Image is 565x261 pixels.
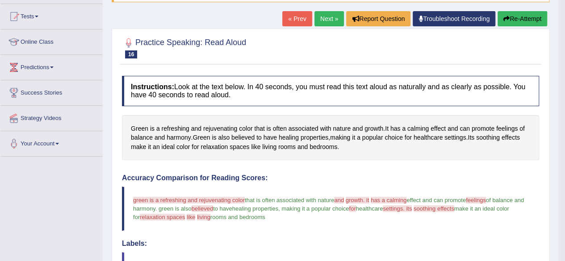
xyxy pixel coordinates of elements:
span: Click to see word definition [385,133,402,142]
span: Click to see word definition [218,133,230,142]
span: Click to see word definition [239,124,252,133]
span: Click to see word definition [279,133,299,142]
div: . . , . . [122,115,539,161]
span: Click to see word definition [390,124,401,133]
span: rooms and bedrooms [210,214,265,220]
span: Click to see word definition [448,124,458,133]
span: settings. its [383,205,412,212]
span: Click to see word definition [402,124,406,133]
h4: Look at the text below. In 40 seconds, you must read this text aloud as naturally and as clearly ... [122,76,539,106]
span: Click to see word definition [264,133,277,142]
span: living [197,214,210,220]
span: healing properties [232,205,278,212]
span: Click to see word definition [254,124,264,133]
a: Strategy Videos [0,106,102,128]
span: Click to see word definition [278,142,296,152]
button: Report Question [346,11,410,26]
span: has a calming [371,197,406,203]
span: effect and can promote [406,197,466,203]
span: Click to see word definition [301,133,328,142]
span: Click to see word definition [496,124,518,133]
span: Click to see word definition [131,124,148,133]
span: Click to see word definition [519,124,525,133]
h2: Practice Speaking: Read Aloud [122,36,246,58]
a: Next » [314,11,344,26]
span: Click to see word definition [201,142,228,152]
span: green is also [159,205,192,212]
h4: Labels: [122,240,539,248]
span: making it a popular choice [281,205,349,212]
a: Predictions [0,55,102,77]
a: Online Class [0,29,102,52]
span: Click to see word definition [405,133,412,142]
span: Click to see word definition [150,124,155,133]
span: Click to see word definition [161,142,175,152]
a: Troubleshoot Recording [413,11,495,26]
span: . [155,205,157,212]
span: 16 [125,50,137,58]
span: Click to see word definition [297,142,308,152]
span: Click to see word definition [385,124,389,133]
span: Click to see word definition [357,133,360,142]
span: Click to see word definition [352,133,355,142]
span: Click to see word definition [176,142,190,152]
span: Click to see word definition [203,124,237,133]
a: Tests [0,4,102,26]
span: Click to see word definition [148,142,151,152]
span: Click to see word definition [502,133,520,142]
span: Click to see word definition [193,133,210,142]
span: Click to see word definition [131,142,146,152]
span: that is often associated with nature [245,197,334,203]
span: healthcare [356,205,383,212]
b: Instructions: [131,83,174,91]
span: Click to see word definition [251,142,260,152]
span: Click to see word definition [407,124,429,133]
span: Click to see word definition [320,124,331,133]
span: Click to see word definition [231,133,255,142]
h4: Accuracy Comparison for Reading Scores: [122,174,539,182]
span: Click to see word definition [364,124,383,133]
span: Click to see word definition [472,124,494,133]
span: and [334,197,344,203]
span: Click to see word definition [212,133,216,142]
span: Click to see word definition [153,142,160,152]
span: Click to see word definition [333,124,351,133]
span: like [187,214,196,220]
span: Click to see word definition [267,124,271,133]
span: , [278,205,280,212]
span: Click to see word definition [444,133,466,142]
span: Click to see word definition [289,124,318,133]
span: Click to see word definition [468,133,474,142]
span: Click to see word definition [310,142,337,152]
span: Click to see word definition [156,124,160,133]
span: Click to see word definition [352,124,363,133]
span: Click to see word definition [167,133,191,142]
button: Re-Attempt [498,11,547,26]
a: Your Account [0,131,102,153]
span: Click to see word definition [192,142,199,152]
span: believed [192,205,213,212]
span: Click to see word definition [273,124,287,133]
a: Success Stories [0,80,102,103]
span: growth. it [346,197,369,203]
span: Click to see word definition [256,133,262,142]
span: for [349,205,356,212]
span: Click to see word definition [362,133,383,142]
span: feelings [466,197,486,203]
span: Click to see word definition [476,133,500,142]
span: soothing effects [414,205,454,212]
a: « Prev [282,11,312,26]
span: Click to see word definition [191,124,201,133]
span: Click to see word definition [230,142,249,152]
span: Click to see word definition [262,142,276,152]
span: Click to see word definition [131,133,153,142]
span: relaxation spaces [140,214,185,220]
span: green is a refreshing and rejuvenating color [133,197,245,203]
span: to have [213,205,232,212]
span: Click to see word definition [414,133,443,142]
span: Click to see word definition [460,124,470,133]
span: Click to see word definition [155,133,165,142]
span: Click to see word definition [162,124,189,133]
span: Click to see word definition [431,124,446,133]
span: Click to see word definition [330,133,350,142]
